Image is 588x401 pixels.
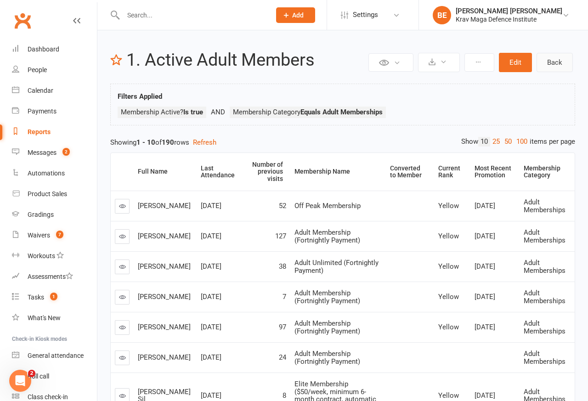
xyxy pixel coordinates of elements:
[28,370,35,377] span: 2
[283,293,286,301] span: 7
[475,262,495,271] span: [DATE]
[12,80,97,101] a: Calendar
[300,108,383,116] strong: Equals Adult Memberships
[438,202,459,210] span: Yellow
[12,142,97,163] a: Messages 2
[110,137,575,148] div: Showing of rows
[28,169,65,177] div: Automations
[12,225,97,246] a: Waivers 7
[438,293,459,301] span: Yellow
[524,259,565,275] span: Adult Memberships
[438,391,459,400] span: Yellow
[138,168,189,175] div: Full Name
[12,204,97,225] a: Gradings
[28,45,59,53] div: Dashboard
[275,232,286,240] span: 127
[201,353,221,361] span: [DATE]
[28,373,49,380] div: Roll call
[201,391,221,400] span: [DATE]
[201,293,221,301] span: [DATE]
[524,165,567,179] div: Membership Category
[490,137,502,147] a: 25
[537,53,573,72] a: Back
[28,232,50,239] div: Waivers
[12,287,97,308] a: Tasks 1
[201,202,221,210] span: [DATE]
[524,198,565,214] span: Adult Memberships
[475,391,495,400] span: [DATE]
[121,108,203,116] span: Membership Active?
[12,60,97,80] a: People
[162,138,174,147] strong: 190
[294,289,360,305] span: Adult Membership (Fortnightly Payment)
[201,323,221,331] span: [DATE]
[294,350,360,366] span: Adult Membership (Fortnightly Payment)
[136,138,155,147] strong: 1 - 10
[126,51,366,70] h2: 1. Active Adult Members
[28,294,44,301] div: Tasks
[12,163,97,184] a: Automations
[294,259,379,275] span: Adult Unlimited (Fortnightly Payment)
[28,190,67,198] div: Product Sales
[294,228,360,244] span: Adult Membership (Fortnightly Payment)
[28,352,84,359] div: General attendance
[475,165,512,179] div: Most Recent Promotion
[28,66,47,73] div: People
[28,107,57,115] div: Payments
[12,122,97,142] a: Reports
[456,15,562,23] div: Krav Maga Defence Institute
[475,232,495,240] span: [DATE]
[12,266,97,287] a: Assessments
[233,108,383,116] span: Membership Category
[283,391,286,400] span: 8
[9,370,31,392] iframe: Intercom live chat
[276,7,315,23] button: Add
[456,7,562,15] div: [PERSON_NAME] [PERSON_NAME]
[12,39,97,60] a: Dashboard
[28,211,54,218] div: Gradings
[138,262,191,271] span: [PERSON_NAME]
[193,137,216,148] button: Refresh
[120,9,264,22] input: Search...
[475,202,495,210] span: [DATE]
[294,202,361,210] span: Off Peak Membership
[12,184,97,204] a: Product Sales
[28,393,68,401] div: Class check-in
[294,319,360,335] span: Adult Membership (Fortnightly Payment)
[12,246,97,266] a: Workouts
[28,128,51,136] div: Reports
[433,6,451,24] div: BE
[524,319,565,335] span: Adult Memberships
[28,149,57,156] div: Messages
[292,11,304,19] span: Add
[390,165,426,179] div: Converted to Member
[514,137,530,147] a: 100
[502,137,514,147] a: 50
[475,323,495,331] span: [DATE]
[249,161,283,182] div: Number of previous visits
[183,108,203,116] strong: Is true
[12,345,97,366] a: General attendance kiosk mode
[118,92,162,101] strong: Filters Applied
[62,148,70,156] span: 2
[499,53,532,72] button: Edit
[478,137,490,147] a: 10
[438,232,459,240] span: Yellow
[438,262,459,271] span: Yellow
[279,323,286,331] span: 97
[28,87,53,94] div: Calendar
[138,323,191,331] span: [PERSON_NAME]
[28,314,61,322] div: What's New
[461,137,575,147] div: Show items per page
[524,350,565,366] span: Adult Memberships
[138,293,191,301] span: [PERSON_NAME]
[279,353,286,361] span: 24
[12,101,97,122] a: Payments
[138,232,191,240] span: [PERSON_NAME]
[201,262,221,271] span: [DATE]
[50,293,57,300] span: 1
[28,252,55,260] div: Workouts
[438,323,459,331] span: Yellow
[201,232,221,240] span: [DATE]
[12,308,97,328] a: What's New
